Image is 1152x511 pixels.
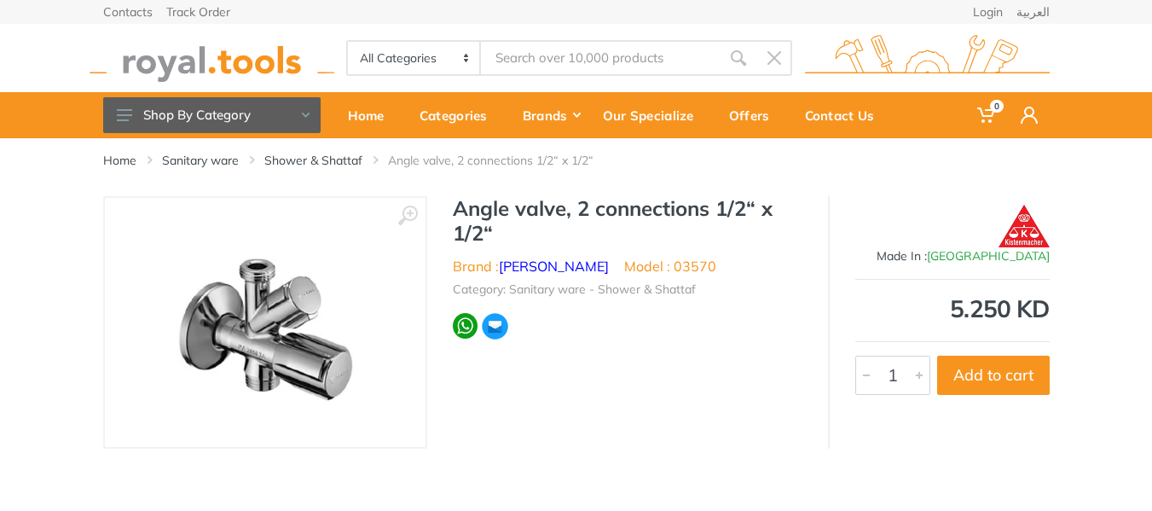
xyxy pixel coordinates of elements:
img: royal.tools Logo [90,35,334,82]
li: Model : 03570 [624,256,716,276]
a: Track Order [166,6,230,18]
a: Shower & Shattaf [264,152,362,169]
a: Contacts [103,6,153,18]
li: Brand : [453,256,609,276]
div: Brands [511,97,591,133]
a: Offers [717,92,793,138]
div: Categories [408,97,511,133]
a: Contact Us [793,92,898,138]
img: KISTENMACHER [999,205,1050,247]
a: Categories [408,92,511,138]
nav: breadcrumb [103,152,1050,169]
div: Our Specialize [591,97,717,133]
div: Made In : [855,247,1050,265]
input: Site search [481,40,720,76]
a: [PERSON_NAME] [499,258,609,275]
img: ma.webp [481,312,509,340]
button: Shop By Category [103,97,321,133]
button: Add to cart [937,356,1050,395]
img: Royal Tools - Angle valve, 2 connections 1/2“ x 1/2“ [171,215,359,430]
h1: Angle valve, 2 connections 1/2“ x 1/2“ [453,196,802,246]
a: Sanitary ware [162,152,239,169]
span: 0 [990,100,1004,113]
a: Home [103,152,136,169]
a: 0 [965,92,1009,138]
div: Offers [717,97,793,133]
span: [GEOGRAPHIC_DATA] [927,248,1050,264]
a: العربية [1016,6,1050,18]
a: Login [973,6,1003,18]
div: 5.250 KD [855,297,1050,321]
a: Our Specialize [591,92,717,138]
div: Contact Us [793,97,898,133]
img: royal.tools Logo [805,35,1050,82]
img: wa.webp [453,313,478,339]
li: Category: Sanitary ware - Shower & Shattaf [453,281,696,299]
li: Angle valve, 2 connections 1/2“ x 1/2“ [388,152,619,169]
div: Home [336,97,408,133]
select: Category [348,42,482,74]
a: Home [336,92,408,138]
